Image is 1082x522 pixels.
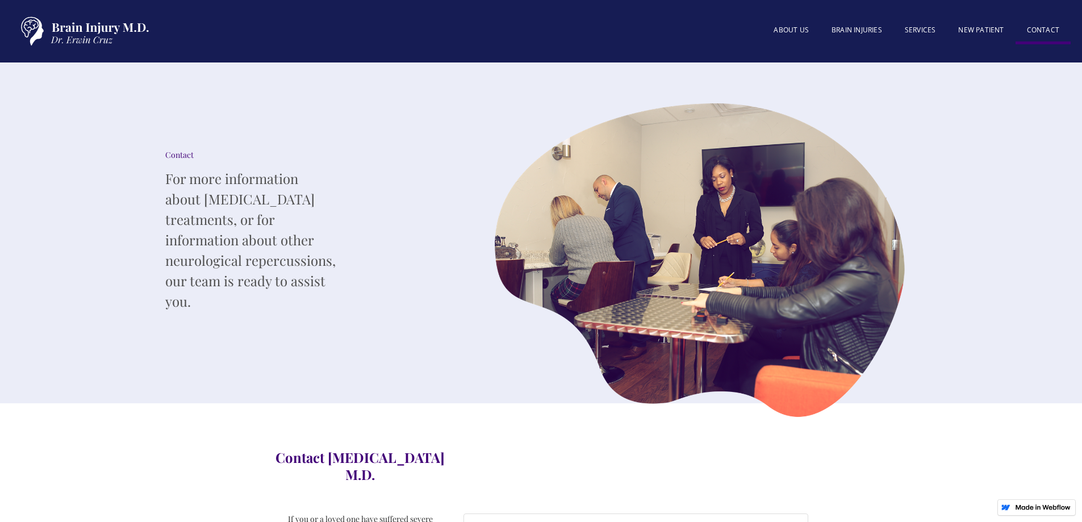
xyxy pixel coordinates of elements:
a: About US [762,19,820,41]
img: Made in Webflow [1015,504,1071,510]
a: New patient [947,19,1015,41]
a: BRAIN INJURIES [820,19,893,41]
a: SERVICES [893,19,947,41]
a: home [11,11,153,51]
a: Contact [1016,19,1071,44]
div: Contact [165,149,336,161]
h3: Contact [MEDICAL_DATA] M.D. [274,449,446,483]
p: For more information about [MEDICAL_DATA] treatments, or for information about other neurological... [165,168,336,311]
